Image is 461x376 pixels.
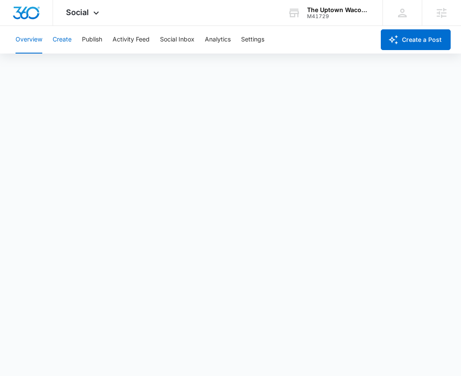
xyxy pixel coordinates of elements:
button: Publish [82,26,102,54]
div: account id [307,13,370,19]
div: account name [307,6,370,13]
button: Overview [16,26,42,54]
button: Create [53,26,72,54]
button: Social Inbox [160,26,194,54]
button: Create a Post [381,29,451,50]
button: Settings [241,26,264,54]
button: Activity Feed [113,26,150,54]
span: Social [66,8,89,17]
button: Analytics [205,26,231,54]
